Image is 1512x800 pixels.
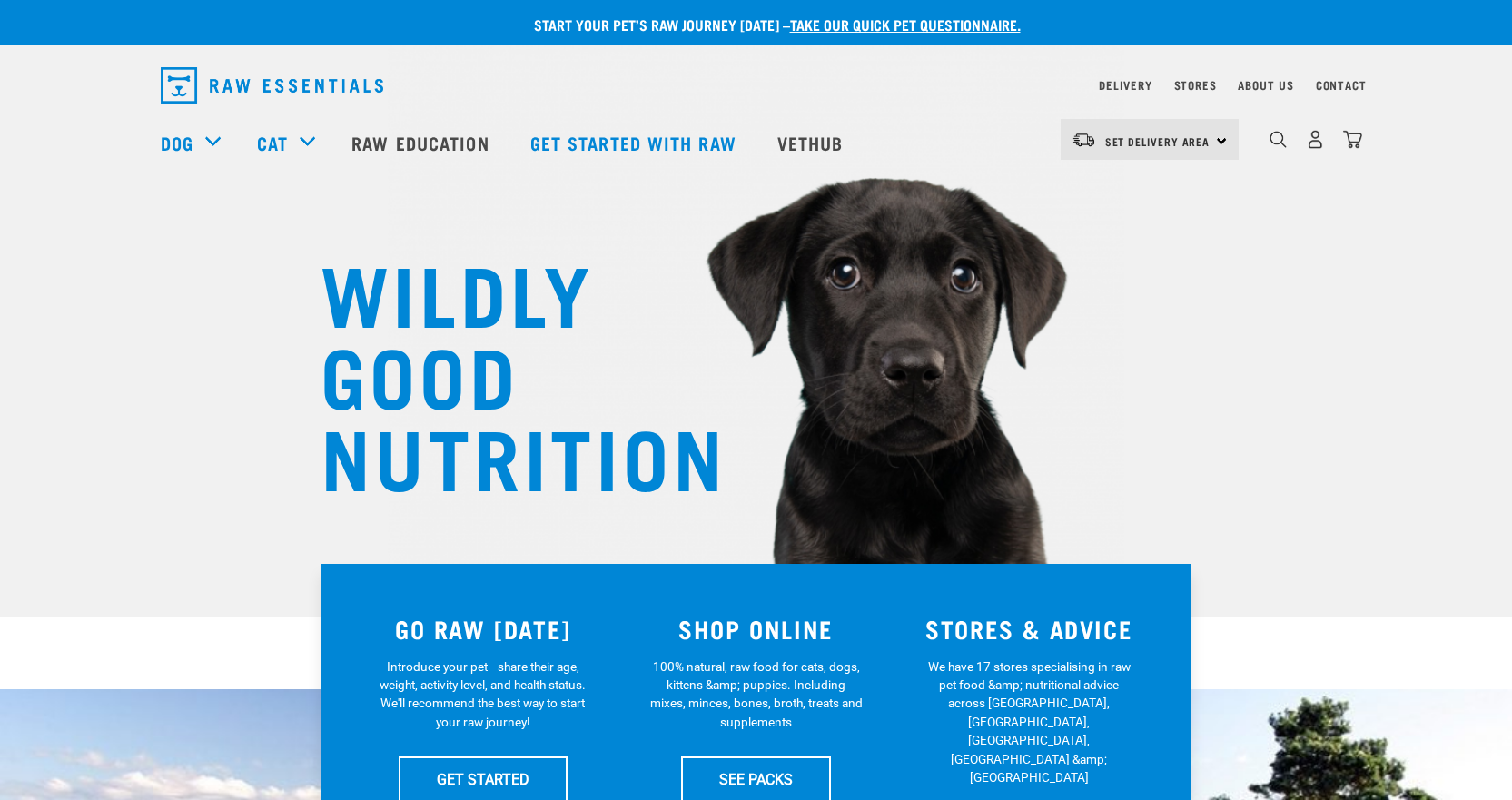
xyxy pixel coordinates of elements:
h1: WILDLY GOOD NUTRITION [321,250,684,495]
p: Introduce your pet—share their age, weight, activity level, and health status. We'll recommend th... [376,657,589,732]
img: home-icon@2x.png [1343,130,1362,149]
a: Raw Education [333,106,511,179]
img: van-moving.png [1072,132,1096,148]
a: Contact [1316,82,1367,88]
a: take our quick pet questionnaire. [790,20,1021,28]
img: home-icon-1@2x.png [1270,131,1287,148]
span: Set Delivery Area [1105,138,1211,144]
a: Cat [257,129,288,156]
p: 100% natural, raw food for cats, dogs, kittens &amp; puppies. Including mixes, minces, bones, bro... [649,657,863,732]
a: Get started with Raw [512,106,759,179]
a: Delivery [1099,82,1151,88]
h3: STORES & ADVICE [904,615,1155,643]
a: Vethub [759,106,866,179]
a: Stores [1174,82,1217,88]
p: We have 17 stores specialising in raw pet food &amp; nutritional advice across [GEOGRAPHIC_DATA],... [923,657,1136,787]
img: Raw Essentials Logo [161,67,383,104]
nav: dropdown navigation [146,60,1367,111]
a: Dog [161,129,193,156]
a: About Us [1238,82,1293,88]
h3: SHOP ONLINE [630,615,882,643]
img: user.png [1306,130,1325,149]
h3: GO RAW [DATE] [358,615,609,643]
